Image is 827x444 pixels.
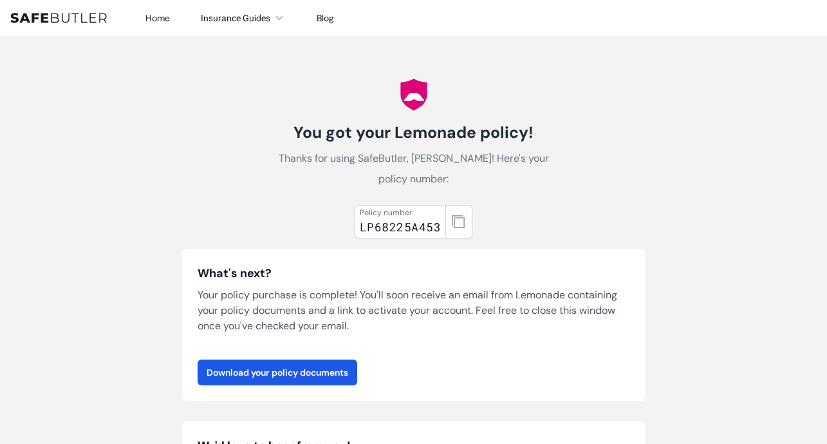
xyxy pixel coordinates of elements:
img: SafeButler Text Logo [10,13,107,23]
a: Home [145,12,170,24]
a: Download your policy documents [198,360,357,385]
div: LP68225A453 [360,218,441,236]
div: Policy number [360,208,441,218]
p: Thanks for using SafeButler, [PERSON_NAME]! Here's your policy number: [270,148,558,189]
a: Blog [317,12,334,24]
button: Insurance Guides [201,10,286,26]
h3: What's next? [198,264,630,282]
h1: You got your Lemonade policy! [270,122,558,143]
p: Your policy purchase is complete! You'll soon receive an email from Lemonade containing your poli... [198,287,630,334]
